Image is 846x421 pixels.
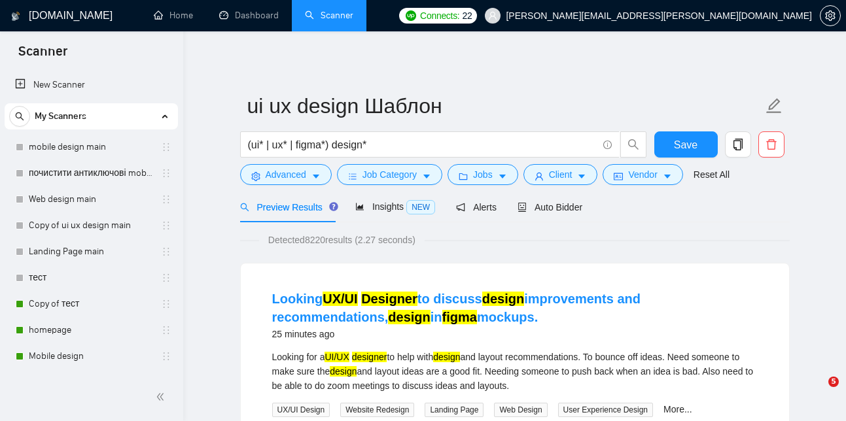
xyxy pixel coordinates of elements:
span: Save [674,137,697,153]
a: More... [663,404,692,414]
span: holder [161,273,171,283]
input: Search Freelance Jobs... [248,137,597,153]
mark: UX/UI [323,292,357,306]
span: Client [549,167,573,182]
a: Reset All [694,167,730,182]
button: copy [725,131,751,158]
span: Advanced [266,167,306,182]
span: Jobs [473,167,493,182]
span: copy [726,139,750,150]
button: userClientcaret-down [523,164,598,185]
span: area-chart [355,202,364,211]
span: edit [766,97,783,114]
span: notification [456,203,465,212]
a: Landing Page main [29,239,153,265]
div: 25 minutes ago [272,326,758,342]
span: NEW [406,200,435,214]
div: Looking for a to help with and layout recommendations. To bounce off ideas. Need someone to make ... [272,350,758,393]
span: search [240,203,249,212]
span: bars [348,171,357,181]
span: holder [161,194,171,205]
a: Web design main [29,186,153,212]
span: holder [161,246,171,257]
span: folder [459,171,468,181]
a: dashboardDashboard [219,10,279,21]
a: homepage [29,317,153,343]
button: folderJobscaret-down [448,164,518,185]
span: User Experience Design [558,403,653,417]
a: почистити антиключові mobile design main [29,160,153,186]
span: Website Redesign [340,403,414,417]
span: caret-down [663,171,672,181]
input: Scanner name... [247,90,763,122]
button: settingAdvancedcaret-down [240,164,332,185]
span: 5 [828,377,839,387]
a: mobile design main [29,134,153,160]
mark: UI/UX [325,352,349,362]
span: double-left [156,390,169,403]
a: homeHome [154,10,193,21]
a: searchScanner [305,10,353,21]
span: search [621,139,646,150]
span: robot [518,203,527,212]
span: Connects: [420,8,459,23]
a: Web design [29,369,153,396]
div: Tooltip anchor [328,201,340,212]
span: caret-down [498,171,507,181]
span: Insights [355,201,435,212]
a: Mobile design [29,343,153,369]
img: logo [11,6,20,27]
span: UX/UI Design [272,403,330,417]
mark: figma [442,310,477,324]
span: idcard [614,171,623,181]
span: My Scanners [35,103,86,129]
span: holder [161,299,171,309]
li: New Scanner [5,72,178,98]
span: Auto Bidder [518,202,582,212]
span: setting [820,10,840,21]
span: Scanner [8,42,78,69]
mark: design [482,292,524,306]
span: Detected 8220 results (2.27 seconds) [259,233,425,247]
span: holder [161,351,171,362]
a: Copy of тест [29,291,153,317]
button: delete [758,131,784,158]
span: caret-down [422,171,431,181]
button: Save [654,131,718,158]
span: Preview Results [240,202,334,212]
a: setting [820,10,841,21]
mark: designer [352,352,387,362]
button: setting [820,5,841,26]
span: caret-down [577,171,586,181]
button: search [620,131,646,158]
span: user [488,11,497,20]
span: user [535,171,544,181]
a: LookingUX/UI Designerto discussdesignimprovements and recommendations,designinfigmamockups. [272,292,641,324]
span: info-circle [603,141,612,149]
mark: design [433,352,460,362]
span: holder [161,142,171,152]
span: 22 [462,8,472,23]
mark: design [388,310,430,324]
span: Job Category [362,167,417,182]
span: delete [759,139,784,150]
span: search [10,112,29,121]
mark: design [330,366,357,377]
span: caret-down [311,171,321,181]
span: Web Design [494,403,547,417]
span: holder [161,325,171,335]
span: holder [161,220,171,231]
span: Alerts [456,202,497,212]
a: New Scanner [15,72,167,98]
button: barsJob Categorycaret-down [337,164,442,185]
span: Vendor [628,167,657,182]
img: upwork-logo.png [406,10,416,21]
a: Copy of ui ux design main [29,212,153,239]
a: тест [29,265,153,291]
iframe: Intercom live chat [802,377,833,408]
mark: Designer [361,292,417,306]
span: Landing Page [425,403,484,417]
span: holder [161,168,171,178]
span: setting [251,171,260,181]
button: idcardVendorcaret-down [603,164,682,185]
